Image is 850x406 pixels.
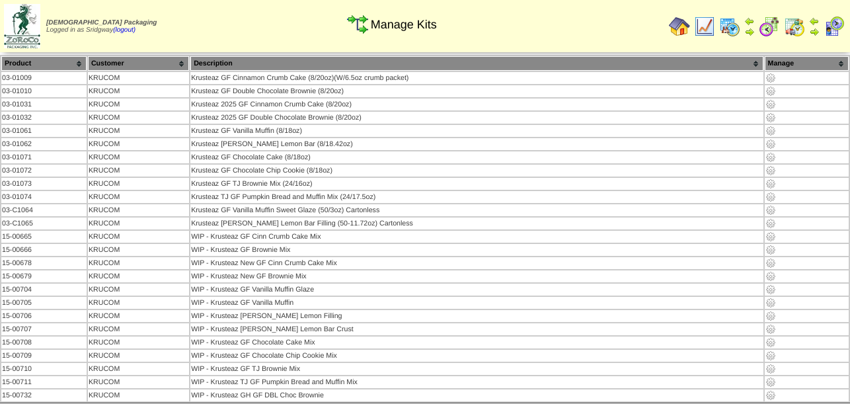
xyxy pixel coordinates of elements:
td: KRUCOM [88,151,189,163]
img: Manage Kit [765,298,776,308]
td: 15-00666 [1,244,87,256]
td: WIP - Krusteaz [PERSON_NAME] Lemon Filling [190,310,763,322]
td: WIP - Krusteaz GF Chocolate Chip Cookie Mix [190,350,763,362]
td: KRUCOM [88,363,189,375]
td: KRUCOM [88,72,189,84]
td: 15-00710 [1,363,87,375]
td: KRUCOM [88,297,189,309]
td: KRUCOM [88,178,189,190]
td: KRUCOM [88,125,189,137]
img: Manage Kit [765,112,776,123]
td: 03-01032 [1,112,87,124]
img: Manage Kit [765,337,776,348]
td: 03-01031 [1,99,87,110]
img: arrowright.gif [809,26,820,37]
img: arrowright.gif [744,26,755,37]
td: KRUCOM [88,284,189,296]
td: Krusteaz TJ GF Pumpkin Bread and Muffin Mix (24/17.5oz) [190,191,763,203]
th: Manage [765,56,849,71]
td: KRUCOM [88,165,189,177]
img: Manage Kit [765,284,776,295]
td: Krusteaz GF Chocolate Cake (8/18oz) [190,151,763,163]
span: Logged in as Sridgway [46,19,157,34]
img: Manage Kit [765,311,776,321]
td: 15-00678 [1,257,87,269]
img: Manage Kit [765,218,776,229]
img: Manage Kit [765,258,776,268]
td: KRUCOM [88,138,189,150]
img: calendarblend.gif [759,16,780,37]
td: 03-C1064 [1,204,87,216]
td: Krusteaz GF Cinnamon Crumb Cake (8/20oz)(W/6.5oz crumb packet) [190,72,763,84]
td: Krusteaz GF Chocolate Chip Cookie (8/18oz) [190,165,763,177]
td: KRUCOM [88,231,189,243]
img: Manage Kit [765,192,776,202]
td: WIP - Krusteaz GF Vanilla Muffin [190,297,763,309]
img: Manage Kit [765,139,776,149]
td: KRUCOM [88,389,189,401]
img: Manage Kit [765,377,776,387]
td: 15-00705 [1,297,87,309]
td: Krusteaz GF Double Chocolate Brownie (8/20oz) [190,85,763,97]
td: Krusteaz GF Vanilla Muffin (8/18oz) [190,125,763,137]
td: 15-00704 [1,284,87,296]
td: KRUCOM [88,350,189,362]
img: Manage Kit [765,205,776,216]
td: 15-00679 [1,270,87,282]
img: Manage Kit [765,86,776,97]
img: Manage Kit [765,165,776,176]
td: KRUCOM [88,218,189,229]
img: Manage Kit [765,364,776,374]
td: 03-01062 [1,138,87,150]
td: Krusteaz 2025 GF Double Chocolate Brownie (8/20oz) [190,112,763,124]
td: WIP - Krusteaz GF Chocolate Cake Mix [190,337,763,348]
img: Manage Kit [765,350,776,361]
td: 03-01072 [1,165,87,177]
td: Krusteaz GF Vanilla Muffin Sweet Glaze (50/3oz) Cartonless [190,204,763,216]
td: 03-01009 [1,72,87,84]
td: 03-01061 [1,125,87,137]
td: WIP - Krusteaz GF TJ Brownie Mix [190,363,763,375]
td: WIP - Krusteaz [PERSON_NAME] Lemon Bar Crust [190,323,763,335]
td: WIP - Krusteaz GH GF DBL Choc Brownie [190,389,763,401]
img: line_graph.gif [694,16,715,37]
span: [DEMOGRAPHIC_DATA] Packaging [46,19,157,26]
th: Customer [88,56,189,71]
td: KRUCOM [88,244,189,256]
img: arrowleft.gif [744,16,755,26]
td: 03-01071 [1,151,87,163]
td: WIP - Krusteaz TJ GF Pumpkin Bread and Muffin Mix [190,376,763,388]
img: workflow.gif [347,14,368,35]
img: zoroco-logo-small.webp [4,4,40,48]
img: arrowleft.gif [809,16,820,26]
img: Manage Kit [765,245,776,255]
td: 03-C1065 [1,218,87,229]
img: home.gif [669,16,690,37]
td: KRUCOM [88,85,189,97]
td: WIP - Krusteaz New GF Brownie Mix [190,270,763,282]
td: 15-00665 [1,231,87,243]
a: (logout) [113,26,135,34]
td: 03-01073 [1,178,87,190]
td: Krusteaz [PERSON_NAME] Lemon Bar Filling (50-11.72oz) Cartonless [190,218,763,229]
td: KRUCOM [88,257,189,269]
img: Manage Kit [765,324,776,335]
td: KRUCOM [88,323,189,335]
img: Manage Kit [765,231,776,242]
td: WIP - Krusteaz GF Vanilla Muffin Glaze [190,284,763,296]
td: KRUCOM [88,310,189,322]
td: 15-00707 [1,323,87,335]
td: KRUCOM [88,204,189,216]
img: calendarprod.gif [719,16,740,37]
img: Manage Kit [765,152,776,163]
td: KRUCOM [88,99,189,110]
th: Description [190,56,763,71]
td: Krusteaz [PERSON_NAME] Lemon Bar (8/18.42oz) [190,138,763,150]
td: 03-01010 [1,85,87,97]
td: KRUCOM [88,270,189,282]
img: Manage Kit [765,179,776,189]
td: 03-01074 [1,191,87,203]
td: WIP - Krusteaz GF Cinn Crumb Cake Mix [190,231,763,243]
td: Krusteaz 2025 GF Cinnamon Crumb Cake (8/20oz) [190,99,763,110]
td: KRUCOM [88,376,189,388]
